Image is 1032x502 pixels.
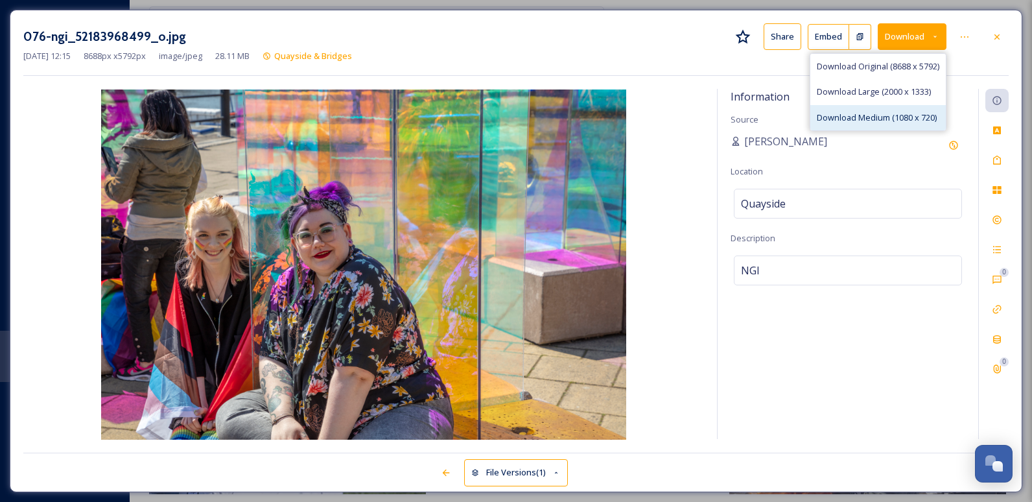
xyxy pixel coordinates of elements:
[741,263,760,278] span: NGI
[975,445,1013,483] button: Open Chat
[84,50,146,62] span: 8688 px x 5792 px
[731,90,790,104] span: Information
[215,50,250,62] span: 28.11 MB
[23,27,186,46] h3: 076-ngi_52183968499_o.jpg
[817,112,937,124] span: Download Medium (1080 x 720)
[23,90,704,440] img: 076-ngi_52183968499_o.jpg
[159,50,202,62] span: image/jpeg
[878,23,946,50] button: Download
[731,114,758,125] span: Source
[23,50,71,62] span: [DATE] 12:15
[464,459,568,486] button: File Versions(1)
[1000,268,1009,277] div: 0
[764,23,801,50] button: Share
[1000,357,1009,366] div: 0
[808,24,849,50] button: Embed
[817,86,931,98] span: Download Large (2000 x 1333)
[274,50,352,62] span: Quayside & Bridges
[741,196,786,211] span: Quayside
[817,60,939,73] span: Download Original (8688 x 5792)
[731,232,775,244] span: Description
[744,134,827,149] span: [PERSON_NAME]
[731,165,763,177] span: Location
